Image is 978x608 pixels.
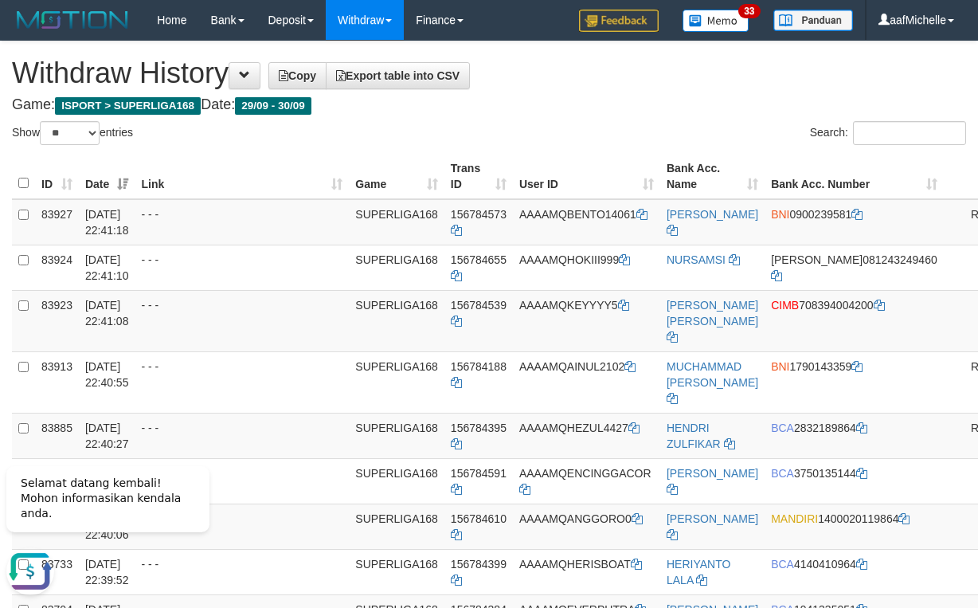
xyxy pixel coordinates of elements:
img: Button%20Memo.svg [683,10,749,32]
td: SUPERLIGA168 [349,413,444,458]
td: AAAAMQBENTO14061 [513,199,660,245]
span: Selamat datang kembali! Mohon informasikan kendala anda. [21,25,181,68]
td: [DATE] 22:41:08 [79,290,135,351]
th: ID: activate to sort column ascending [35,154,79,199]
td: 156784395 [444,413,513,458]
label: Show entries [12,121,133,145]
th: User ID: activate to sort column ascending [513,154,660,199]
td: 156784573 [444,199,513,245]
h4: Game: Date: [12,97,966,113]
td: AAAAMQHERISBOAT [513,549,660,594]
td: AAAAMQHOKIII999 [513,245,660,290]
td: SUPERLIGA168 [349,351,444,413]
img: Feedback.jpg [579,10,659,32]
td: - - - [135,549,349,594]
td: - - - [135,245,349,290]
td: SUPERLIGA168 [349,245,444,290]
td: 081243249460 [765,245,944,290]
td: 156784399 [444,549,513,594]
span: BCA [771,467,794,480]
a: HERIYANTO LALA [667,558,730,586]
td: 3750135144 [765,458,944,504]
td: SUPERLIGA168 [349,458,444,504]
span: BNI [771,208,789,221]
td: - - - [135,458,349,504]
td: 83924 [35,245,79,290]
td: AAAAMQKEYYYY5 [513,290,660,351]
td: [DATE] 22:41:18 [79,199,135,245]
td: 83923 [35,290,79,351]
td: 708394004200 [765,290,944,351]
td: 2832189864 [765,413,944,458]
td: 83913 [35,351,79,413]
td: [DATE] 22:40:27 [79,413,135,458]
a: NURSAMSI [667,253,726,266]
td: AAAAMQHEZUL4427 [513,413,660,458]
button: Open LiveChat chat widget [6,96,54,143]
td: 4140410964 [765,549,944,594]
th: Bank Acc. Name: activate to sort column ascending [660,154,765,199]
td: SUPERLIGA168 [349,290,444,351]
h1: Withdraw History [12,57,966,89]
span: BCA [771,558,794,571]
td: [DATE] 22:41:10 [79,245,135,290]
a: Export table into CSV [326,62,470,89]
span: CIMB [771,299,799,312]
td: 156784610 [444,504,513,549]
td: 1790143359 [765,351,944,413]
td: AAAAMQANGGORO0 [513,504,660,549]
td: 83927 [35,199,79,245]
td: SUPERLIGA168 [349,549,444,594]
a: [PERSON_NAME] [PERSON_NAME] [667,299,758,328]
span: BCA [771,422,794,434]
td: - - - [135,290,349,351]
select: Showentries [40,121,100,145]
label: Search: [810,121,966,145]
th: Game: activate to sort column ascending [349,154,444,199]
td: SUPERLIGA168 [349,504,444,549]
img: panduan.png [773,10,853,31]
span: Export table into CSV [336,69,460,82]
td: 1400020119864 [765,504,944,549]
input: Search: [853,121,966,145]
th: Link: activate to sort column ascending [135,154,349,199]
th: Bank Acc. Number: activate to sort column ascending [765,154,944,199]
td: SUPERLIGA168 [349,199,444,245]
a: [PERSON_NAME] [667,467,758,480]
td: 83885 [35,413,79,458]
a: [PERSON_NAME] [667,208,758,221]
span: Copy [279,69,316,82]
span: MANDIRI [771,512,818,525]
td: 156784655 [444,245,513,290]
a: HENDRI ZULFIKAR [667,422,721,450]
td: - - - [135,351,349,413]
th: Trans ID: activate to sort column ascending [444,154,513,199]
img: MOTION_logo.png [12,8,133,32]
td: - - - [135,199,349,245]
span: ISPORT > SUPERLIGA168 [55,97,201,115]
td: AAAAMQAINUL2102 [513,351,660,413]
td: AAAAMQENCINGGACOR [513,458,660,504]
td: 156784188 [444,351,513,413]
td: 0900239581 [765,199,944,245]
a: [PERSON_NAME] [667,512,758,525]
td: 156784591 [444,458,513,504]
span: 33 [738,4,760,18]
span: 29/09 - 30/09 [235,97,311,115]
td: - - - [135,413,349,458]
a: MUCHAMMAD [PERSON_NAME] [667,360,758,389]
td: [DATE] 22:40:55 [79,351,135,413]
th: Date: activate to sort column ascending [79,154,135,199]
a: Copy [268,62,327,89]
span: BNI [771,360,789,373]
span: [PERSON_NAME] [771,253,863,266]
td: - - - [135,504,349,549]
td: 156784539 [444,290,513,351]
